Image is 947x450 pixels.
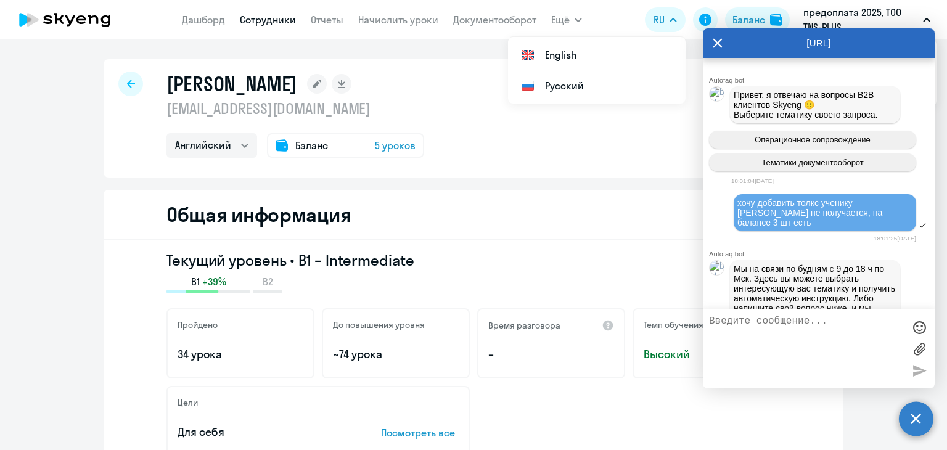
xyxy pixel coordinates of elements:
span: Высокий [644,346,769,362]
a: Начислить уроки [358,14,438,26]
p: ~74 урока [333,346,459,362]
div: Autofaq bot [709,76,935,84]
span: Тематики документооборот [761,158,864,167]
span: 5 уроков [375,138,416,153]
a: Сотрудники [240,14,296,26]
button: Тематики документооборот [709,153,916,171]
p: Для себя [178,424,343,440]
img: bot avatar [710,261,725,300]
a: Отчеты [311,14,343,26]
p: Посмотреть все [381,425,459,440]
label: Лимит 10 файлов [910,340,929,358]
span: хочу добавить толкс ученику [PERSON_NAME] не получается, на балансе 3 шт есть [737,198,885,227]
time: 18:01:25[DATE] [874,235,916,242]
h5: Пройдено [178,319,218,330]
h3: Текущий уровень • B1 – Intermediate [166,250,781,270]
span: Операционное сопровождение [755,135,871,144]
h5: Цели [178,397,198,408]
a: Дашборд [182,14,225,26]
img: English [520,47,535,62]
ul: Ещё [508,37,686,104]
button: RU [645,7,686,32]
div: Баланс [732,12,765,27]
img: bot avatar [710,87,725,126]
button: Балансbalance [725,7,790,32]
img: Русский [520,78,535,93]
time: 18:01:04[DATE] [731,178,774,184]
span: RU [654,12,665,27]
h5: До повышения уровня [333,319,425,330]
span: Привет, я отвечаю на вопросы B2B клиентов Skyeng 🙂 Выберите тематику своего запроса. [734,90,878,120]
a: Документооборот [453,14,536,26]
span: Ещё [551,12,570,27]
h5: Темп обучения [644,319,703,330]
p: 34 урока [178,346,303,362]
p: – [488,346,614,362]
span: +39% [202,275,226,288]
div: Autofaq bot [709,250,935,258]
p: [EMAIL_ADDRESS][DOMAIN_NAME] [166,99,424,118]
h5: Время разговора [488,320,560,331]
h1: [PERSON_NAME] [166,72,297,96]
span: Мы на связи по будням с 9 до 18 ч по Мск. Здесь вы можете выбрать интересующую вас тематику и пол... [734,264,898,333]
img: balance [770,14,782,26]
button: предоплата 2025, ТОО TNS-PLUS [797,5,937,35]
h2: Общая информация [166,202,351,227]
span: Баланс [295,138,328,153]
p: предоплата 2025, ТОО TNS-PLUS [803,5,918,35]
span: B2 [263,275,273,288]
button: Операционное сопровождение [709,131,916,149]
button: Ещё [551,7,582,32]
span: B1 [191,275,200,288]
